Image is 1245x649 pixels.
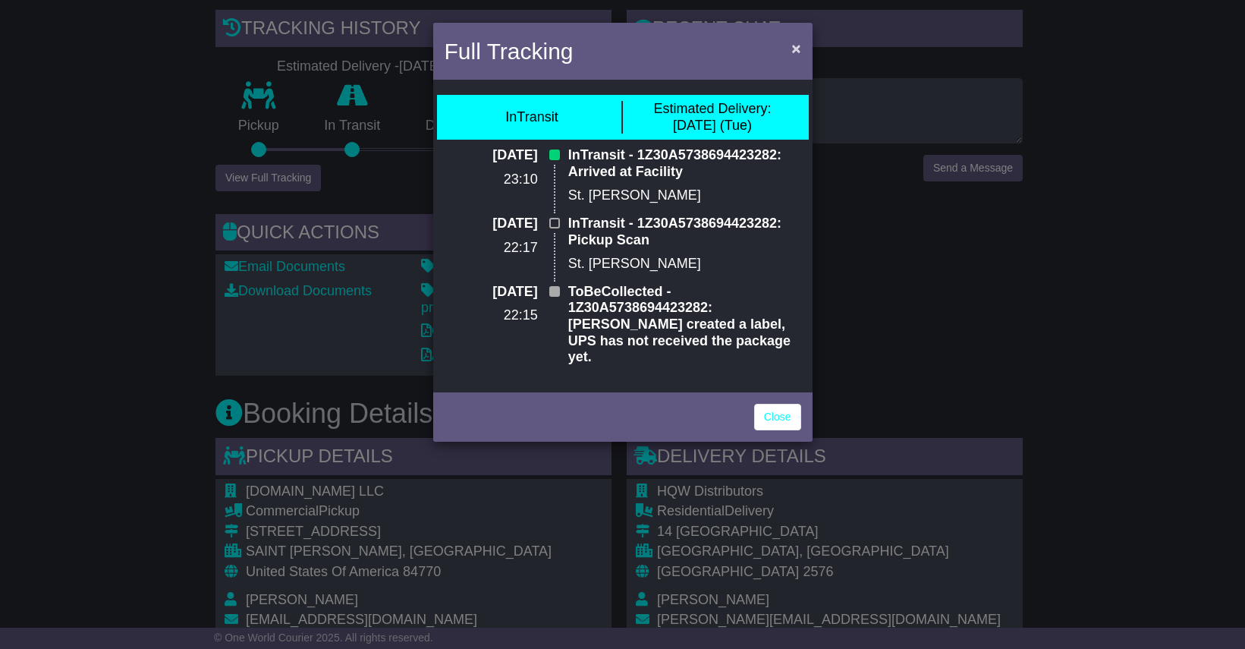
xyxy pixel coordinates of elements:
[653,101,771,134] div: [DATE] (Tue)
[568,187,801,204] p: St. [PERSON_NAME]
[754,404,801,430] a: Close
[445,172,538,188] p: 23:10
[445,34,574,68] h4: Full Tracking
[568,216,801,248] p: InTransit - 1Z30A5738694423282: Pickup Scan
[568,284,801,366] p: ToBeCollected - 1Z30A5738694423282: [PERSON_NAME] created a label, UPS has not received the packa...
[445,284,538,301] p: [DATE]
[445,147,538,164] p: [DATE]
[568,256,801,273] p: St. [PERSON_NAME]
[653,101,771,116] span: Estimated Delivery:
[568,147,801,180] p: InTransit - 1Z30A5738694423282: Arrived at Facility
[505,109,558,126] div: InTransit
[791,39,800,57] span: ×
[784,33,808,64] button: Close
[445,216,538,232] p: [DATE]
[445,240,538,257] p: 22:17
[445,307,538,324] p: 22:15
